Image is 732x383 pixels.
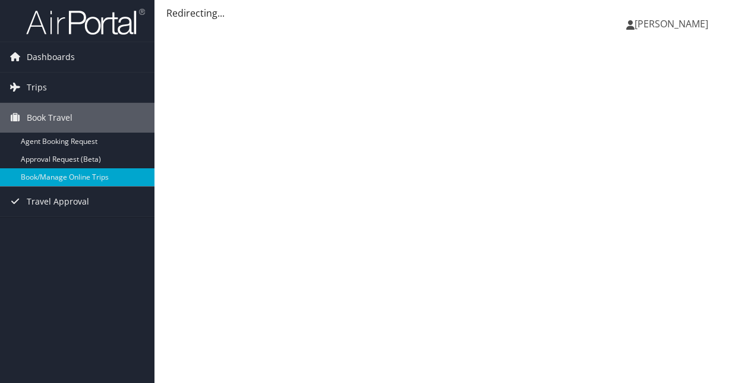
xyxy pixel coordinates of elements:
span: Trips [27,73,47,102]
a: [PERSON_NAME] [626,6,720,42]
span: Book Travel [27,103,72,133]
div: Redirecting... [166,6,720,20]
span: Dashboards [27,42,75,72]
span: Travel Approval [27,187,89,216]
span: [PERSON_NAME] [635,17,708,30]
img: airportal-logo.png [26,8,145,36]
